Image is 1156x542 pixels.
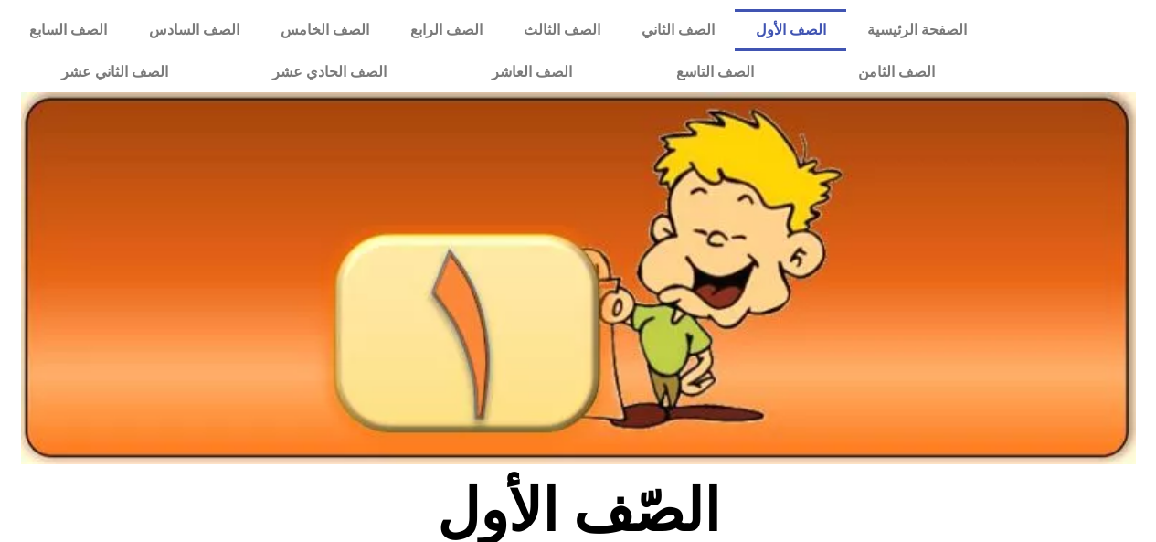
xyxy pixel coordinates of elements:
[440,51,624,93] a: الصف العاشر
[9,51,220,93] a: الصف الثاني عشر
[128,9,260,51] a: الصف السادس
[389,9,503,51] a: الصف الرابع
[9,9,128,51] a: الصف السابع
[260,9,389,51] a: الصف الخامس
[620,9,735,51] a: الصف الثاني
[220,51,439,93] a: الصف الحادي عشر
[624,51,806,93] a: الصف التاسع
[503,9,620,51] a: الصف الثالث
[735,9,846,51] a: الصف الأول
[806,51,987,93] a: الصف الثامن
[846,9,987,51] a: الصفحة الرئيسية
